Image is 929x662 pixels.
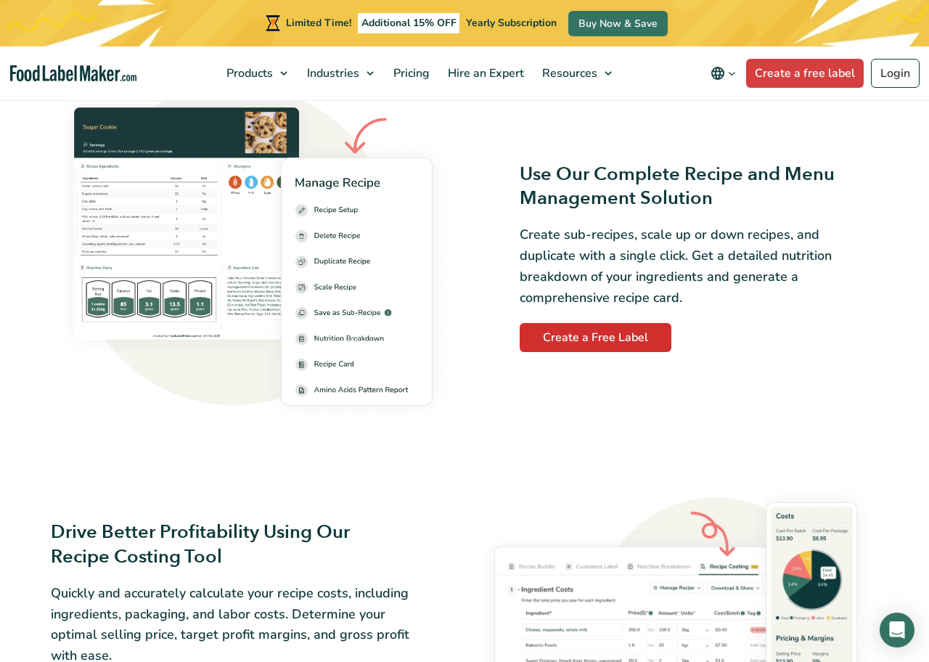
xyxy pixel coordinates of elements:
[443,65,525,81] span: Hire an Expert
[871,59,920,88] a: Login
[303,65,361,81] span: Industries
[218,46,295,100] a: Products
[286,16,351,30] span: Limited Time!
[51,520,409,568] h3: Drive Better Profitability Using Our Recipe Costing Tool
[746,59,864,88] a: Create a free label
[466,16,557,30] span: Yearly Subscription
[298,46,381,100] a: Industries
[533,46,619,100] a: Resources
[520,224,878,308] p: Create sub-recipes, scale up or down recipes, and duplicate with a single click. Get a detailed n...
[520,323,671,352] a: Create a Free Label
[880,613,914,647] div: Open Intercom Messenger
[700,59,746,88] button: Change language
[538,65,599,81] span: Resources
[385,46,435,100] a: Pricing
[439,46,530,100] a: Hire an Expert
[358,13,460,33] span: Additional 15% OFF
[10,65,137,82] a: Food Label Maker homepage
[389,65,431,81] span: Pricing
[568,11,668,36] a: Buy Now & Save
[520,162,878,211] h3: Use Our Complete Recipe and Menu Management Solution
[222,65,274,81] span: Products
